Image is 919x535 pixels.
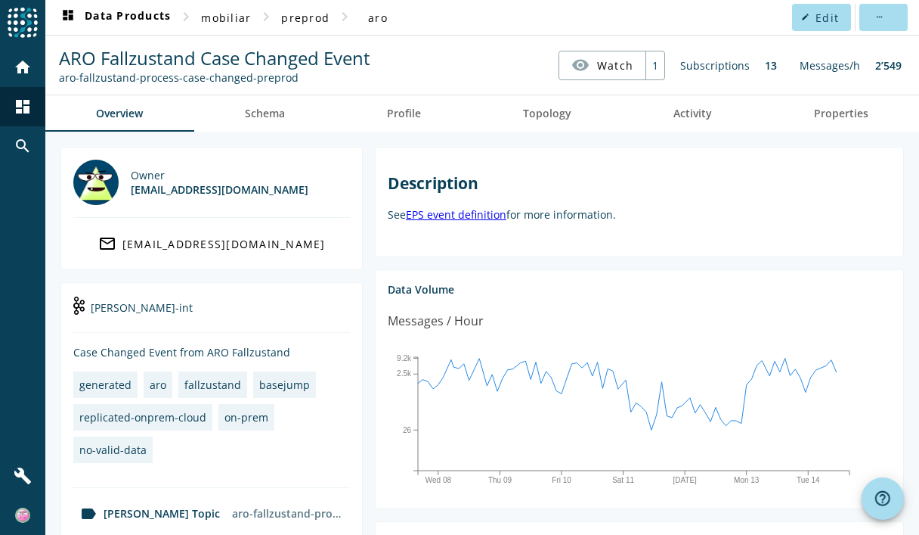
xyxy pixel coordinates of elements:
[612,476,634,484] text: Sat 11
[14,98,32,116] mat-icon: dashboard
[14,137,32,155] mat-icon: search
[53,4,177,31] button: Data Products
[224,410,268,425] div: on-prem
[571,56,589,74] mat-icon: visibility
[406,207,506,222] a: EPS event definition
[868,51,909,80] div: 2’549
[73,345,350,359] div: Case Changed Event from ARO Fallzustand
[73,297,85,315] img: kafka-int
[397,353,412,362] text: 9.2k
[354,4,402,31] button: aro
[73,505,220,523] div: [PERSON_NAME] Topic
[131,168,308,182] div: Owner
[757,51,784,80] div: 13
[245,108,285,119] span: Schema
[177,8,195,26] mat-icon: chevron_right
[797,476,820,484] text: Tue 14
[523,108,571,119] span: Topology
[403,425,412,434] text: 26
[15,508,30,523] img: 1514657a362cca3e7f02312172891f38
[201,11,251,25] span: mobiliar
[397,369,412,378] text: 2.5k
[388,173,891,194] h2: Description
[734,476,760,484] text: Mon 13
[673,108,712,119] span: Activity
[814,108,868,119] span: Properties
[673,476,697,484] text: [DATE]
[368,11,388,25] span: aro
[673,51,757,80] div: Subscriptions
[73,160,119,205] img: dl_300960@mobi.ch
[98,235,116,253] mat-icon: mail_outline
[552,476,571,484] text: Fri 10
[79,443,147,457] div: no-valid-data
[259,378,310,392] div: basejump
[257,8,275,26] mat-icon: chevron_right
[195,4,257,31] button: mobiliar
[874,13,883,21] mat-icon: more_horiz
[131,182,308,197] div: [EMAIL_ADDRESS][DOMAIN_NAME]
[388,282,891,297] div: Data Volume
[387,108,421,119] span: Profile
[8,8,38,38] img: spoud-logo.svg
[597,52,633,79] span: Watch
[96,108,143,119] span: Overview
[150,378,166,392] div: aro
[73,230,350,257] a: [EMAIL_ADDRESS][DOMAIN_NAME]
[815,11,839,25] span: Edit
[59,8,77,26] mat-icon: dashboard
[79,410,206,425] div: replicated-onprem-cloud
[14,467,32,485] mat-icon: build
[281,11,330,25] span: preprod
[792,4,851,31] button: Edit
[59,70,370,85] div: Kafka Topic: aro-fallzustand-process-case-changed-preprod
[73,295,350,333] div: [PERSON_NAME]-int
[79,378,132,392] div: generated
[488,476,512,484] text: Thu 09
[425,476,452,484] text: Wed 08
[59,8,171,26] span: Data Products
[14,58,32,76] mat-icon: home
[874,490,892,508] mat-icon: help_outline
[388,207,891,222] p: See for more information.
[801,13,809,21] mat-icon: edit
[792,51,868,80] div: Messages/h
[336,8,354,26] mat-icon: chevron_right
[184,378,241,392] div: fallzustand
[275,4,336,31] button: preprod
[388,312,484,331] div: Messages / Hour
[645,51,664,79] div: 1
[79,505,97,523] mat-icon: label
[59,45,370,70] span: ARO Fallzustand Case Changed Event
[226,500,350,527] div: aro-fallzustand-process-case-changed-preprod
[559,51,645,79] button: Watch
[122,237,326,251] div: [EMAIL_ADDRESS][DOMAIN_NAME]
